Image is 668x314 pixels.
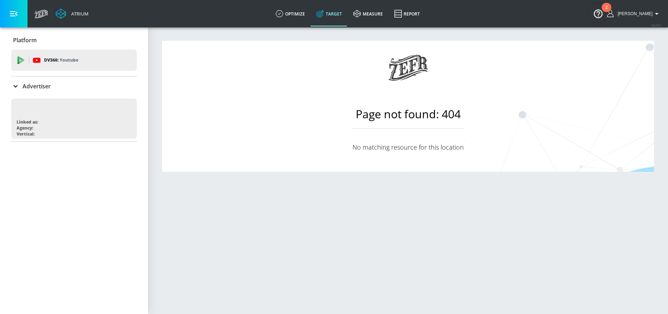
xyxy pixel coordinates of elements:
[11,99,137,139] div: Linked as:Agency:Vertical:
[68,11,88,17] div: Atrium
[348,1,388,26] a: measure
[11,76,137,96] div: Advertiser
[651,23,661,27] span: v 4.28.0
[44,56,78,64] p: DV360:
[56,8,88,19] a: Atrium
[13,36,37,44] p: Platform
[311,1,348,26] a: Target
[605,7,608,17] div: 2
[17,131,35,137] div: Vertical:
[588,4,608,23] button: Open Resource Center, 2 new notifications
[60,56,78,64] p: Youtube
[615,11,652,16] span: login as: nathan.mistretta@zefr.com
[11,50,137,71] div: DV360: Youtube
[17,119,38,125] div: Linked as:
[17,125,33,131] div: Agency:
[352,143,465,151] p: No matching resource for this location
[270,1,311,26] a: optimize
[352,106,465,129] h1: Page not found: 404
[11,30,137,50] div: Platform
[607,10,661,18] button: [PERSON_NAME]
[388,1,425,26] a: Report
[23,82,51,90] p: Advertiser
